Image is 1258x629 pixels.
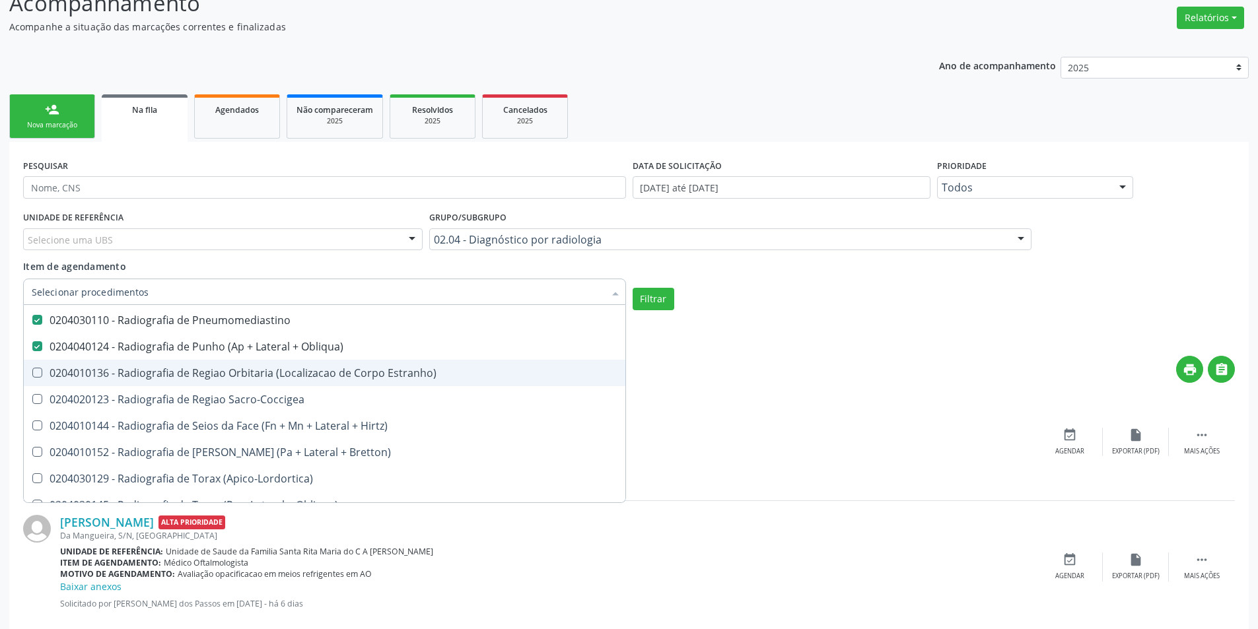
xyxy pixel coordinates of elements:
[1208,356,1235,383] button: 
[297,104,373,116] span: Não compareceram
[158,515,225,529] span: Alta Prioridade
[178,568,372,579] span: Avaliação opacificacao em meios refrigentes em AO
[19,120,85,130] div: Nova marcação
[939,57,1056,73] p: Ano de acompanhamento
[412,104,453,116] span: Resolvidos
[60,530,1037,541] div: Da Mangueira, S/N, [GEOGRAPHIC_DATA]
[1112,572,1160,581] div: Exportar (PDF)
[1184,572,1220,581] div: Mais ações
[633,176,930,199] input: Selecione um intervalo
[400,116,466,126] div: 2025
[32,315,617,325] div: 0204030110 - Radiografia de Pneumomediastino
[32,447,617,457] div: 0204010152 - Radiografia de [PERSON_NAME] (Pa + Lateral + Bretton)
[32,473,617,484] div: 0204030129 - Radiografia de Torax (Apico-Lordortica)
[60,546,163,557] b: Unidade de referência:
[1184,447,1220,456] div: Mais ações
[132,104,157,116] span: Na fila
[1129,552,1143,567] i: insert_drive_file
[942,181,1106,194] span: Todos
[23,176,626,199] input: Nome, CNS
[1176,356,1203,383] button: print
[1177,7,1244,29] button: Relatórios
[297,116,373,126] div: 2025
[60,580,122,593] a: Baixar anexos
[32,394,617,405] div: 0204020123 - Radiografia de Regiao Sacro-Coccigea
[32,279,604,305] input: Selecionar procedimentos
[23,156,68,176] label: PESQUISAR
[32,500,617,510] div: 0204030145 - Radiografia de Torax (Pa + Lateral + Obliqua)
[1214,362,1229,377] i: 
[492,116,558,126] div: 2025
[503,104,547,116] span: Cancelados
[45,102,59,117] div: person_add
[434,233,1005,246] span: 02.04 - Diagnóstico por radiologia
[32,368,617,378] div: 0204010136 - Radiografia de Regiao Orbitaria (Localizacao de Corpo Estranho)
[23,208,123,228] label: UNIDADE DE REFERÊNCIA
[937,156,987,176] label: Prioridade
[1195,552,1209,567] i: 
[28,233,113,247] span: Selecione uma UBS
[164,557,248,568] span: Médico Oftalmologista
[633,156,722,176] label: DATA DE SOLICITAÇÃO
[60,515,154,529] a: [PERSON_NAME]
[60,568,175,579] b: Motivo de agendamento:
[1055,447,1084,456] div: Agendar
[633,288,674,310] button: Filtrar
[1055,572,1084,581] div: Agendar
[1195,428,1209,442] i: 
[23,260,126,273] span: Item de agendamento
[32,420,617,431] div: 0204010144 - Radiografia de Seios da Face (Fn + Mn + Lateral + Hirtz)
[1129,428,1143,442] i: insert_drive_file
[215,104,259,116] span: Agendados
[32,341,617,352] div: 0204040124 - Radiografia de Punho (Ap + Lateral + Obliqua)
[1112,447,1160,456] div: Exportar (PDF)
[166,546,433,557] span: Unidade de Saude da Familia Santa Rita Maria do C A [PERSON_NAME]
[9,20,877,34] p: Acompanhe a situação das marcações correntes e finalizadas
[23,515,51,543] img: img
[1063,428,1077,442] i: event_available
[1063,552,1077,567] i: event_available
[1183,362,1197,377] i: print
[429,208,507,228] label: Grupo/Subgrupo
[60,598,1037,609] p: Solicitado por [PERSON_NAME] dos Passos em [DATE] - há 6 dias
[60,557,161,568] b: Item de agendamento:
